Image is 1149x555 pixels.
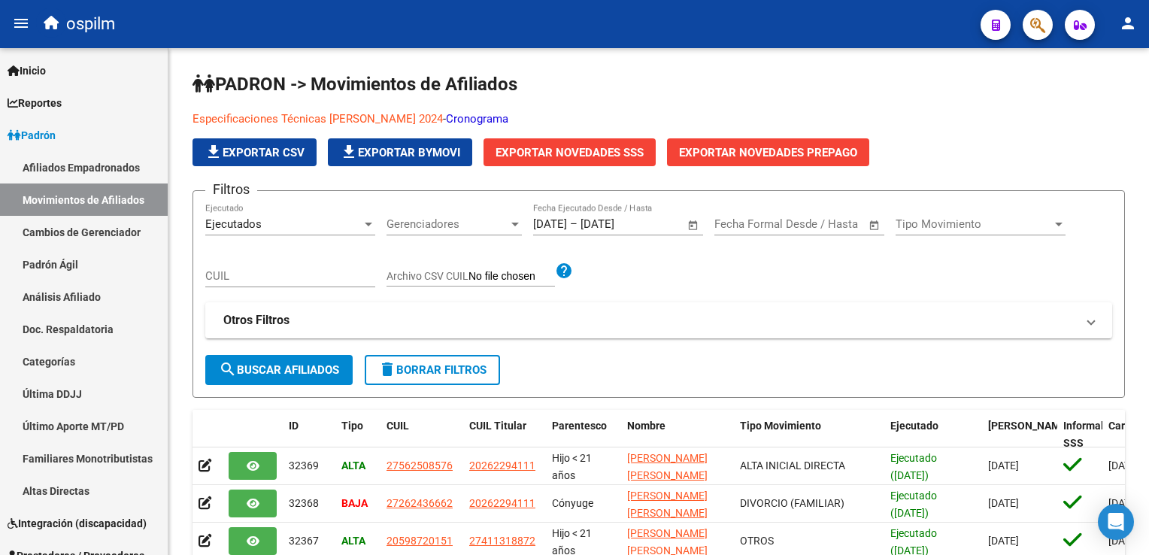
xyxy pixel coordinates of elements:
[341,420,363,432] span: Tipo
[283,410,335,459] datatable-header-cell: ID
[469,459,535,472] span: 20262294111
[552,452,592,481] span: Hijo < 21 años
[193,112,443,126] a: Especificaciones Técnicas [PERSON_NAME] 2024
[219,363,339,377] span: Buscar Afiliados
[387,459,453,472] span: 27562508576
[340,143,358,161] mat-icon: file_download
[387,535,453,547] span: 20598720151
[988,497,1019,509] span: [DATE]
[365,355,500,385] button: Borrar Filtros
[555,262,573,280] mat-icon: help
[890,490,937,519] span: Ejecutado ([DATE])
[463,410,546,459] datatable-header-cell: CUIL Titular
[205,355,353,385] button: Buscar Afiliados
[789,217,862,231] input: Fecha fin
[988,535,1019,547] span: [DATE]
[205,302,1112,338] mat-expansion-panel-header: Otros Filtros
[205,146,305,159] span: Exportar CSV
[621,410,734,459] datatable-header-cell: Nombre
[387,420,409,432] span: CUIL
[193,111,1125,127] p: -
[387,270,468,282] span: Archivo CSV CUIL
[734,410,884,459] datatable-header-cell: Tipo Movimiento
[1108,420,1149,432] span: Cargado
[740,459,845,472] span: ALTA INICIAL DIRECTA
[219,360,237,378] mat-icon: search
[740,420,821,432] span: Tipo Movimiento
[469,535,535,547] span: 27411318872
[446,112,508,126] a: Cronograma
[533,217,567,231] input: Fecha inicio
[469,497,535,509] span: 20262294111
[496,146,644,159] span: Exportar Novedades SSS
[193,138,317,166] button: Exportar CSV
[8,95,62,111] span: Reportes
[1119,14,1137,32] mat-icon: person
[570,217,578,231] span: –
[1063,420,1116,449] span: Informable SSS
[884,410,982,459] datatable-header-cell: Ejecutado
[896,217,1052,231] span: Tipo Movimiento
[289,420,299,432] span: ID
[890,452,937,481] span: Ejecutado ([DATE])
[679,146,857,159] span: Exportar Novedades Prepago
[982,410,1057,459] datatable-header-cell: Fecha Formal
[378,363,487,377] span: Borrar Filtros
[66,8,115,41] span: ospilm
[890,420,938,432] span: Ejecutado
[205,217,262,231] span: Ejecutados
[667,138,869,166] button: Exportar Novedades Prepago
[627,452,708,481] span: [PERSON_NAME] [PERSON_NAME]
[484,138,656,166] button: Exportar Novedades SSS
[223,312,290,329] strong: Otros Filtros
[740,535,774,547] span: OTROS
[740,497,844,509] span: DIVORCIO (FAMILIAR)
[546,410,621,459] datatable-header-cell: Parentesco
[341,459,365,472] strong: ALTA
[552,420,607,432] span: Parentesco
[468,270,555,284] input: Archivo CSV CUIL
[469,420,526,432] span: CUIL Titular
[340,146,460,159] span: Exportar Bymovi
[1057,410,1102,459] datatable-header-cell: Informable SSS
[289,497,319,509] span: 32368
[988,459,1019,472] span: [DATE]
[341,535,365,547] strong: ALTA
[552,497,593,509] span: Cónyuge
[988,420,1069,432] span: [PERSON_NAME]
[335,410,380,459] datatable-header-cell: Tipo
[581,217,653,231] input: Fecha fin
[1098,504,1134,540] div: Open Intercom Messenger
[714,217,775,231] input: Fecha inicio
[378,360,396,378] mat-icon: delete
[387,497,453,509] span: 27262436662
[866,217,884,234] button: Open calendar
[205,143,223,161] mat-icon: file_download
[12,14,30,32] mat-icon: menu
[380,410,463,459] datatable-header-cell: CUIL
[8,62,46,79] span: Inicio
[289,459,319,472] span: 32369
[193,74,517,95] span: PADRON -> Movimientos de Afiliados
[341,497,368,509] strong: BAJA
[8,127,56,144] span: Padrón
[205,179,257,200] h3: Filtros
[685,217,702,234] button: Open calendar
[387,217,508,231] span: Gerenciadores
[328,138,472,166] button: Exportar Bymovi
[627,490,708,519] span: [PERSON_NAME] [PERSON_NAME]
[289,535,319,547] span: 32367
[627,420,665,432] span: Nombre
[8,515,147,532] span: Integración (discapacidad)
